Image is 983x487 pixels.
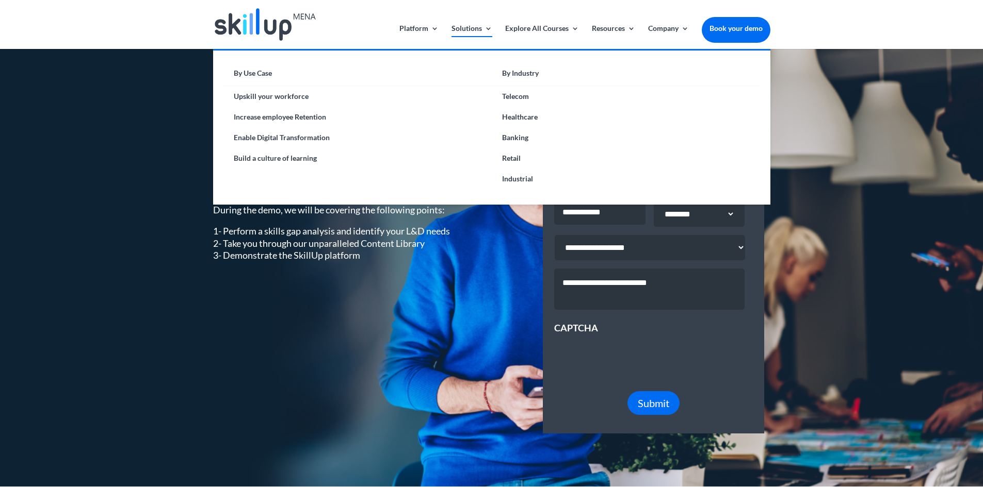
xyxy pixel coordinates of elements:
a: Upskill your workforce [223,86,492,107]
div: During the demo, we will be covering the following points: [213,204,476,262]
a: Platform [399,25,439,49]
a: Enable Digital Transformation [223,127,492,148]
iframe: reCAPTCHA [554,334,711,375]
p: 1- Perform a skills gap analysis and identify your L&D needs 2- Take you through our unparalleled... [213,225,476,261]
a: Explore All Courses [505,25,579,49]
span: Submit [638,397,669,409]
a: Resources [592,25,635,49]
a: Company [648,25,689,49]
label: CAPTCHA [554,322,598,334]
a: Banking [492,127,760,148]
a: Solutions [452,25,492,49]
img: Skillup Mena [215,8,316,41]
a: By Industry [492,66,760,86]
button: Submit [627,391,680,415]
a: Build a culture of learning [223,148,492,169]
a: Retail [492,148,760,169]
a: Telecom [492,86,760,107]
iframe: Chat Widget [811,376,983,487]
a: Increase employee Retention [223,107,492,127]
a: By Use Case [223,66,492,86]
a: Industrial [492,169,760,189]
a: Book your demo [702,17,770,40]
a: Healthcare [492,107,760,127]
